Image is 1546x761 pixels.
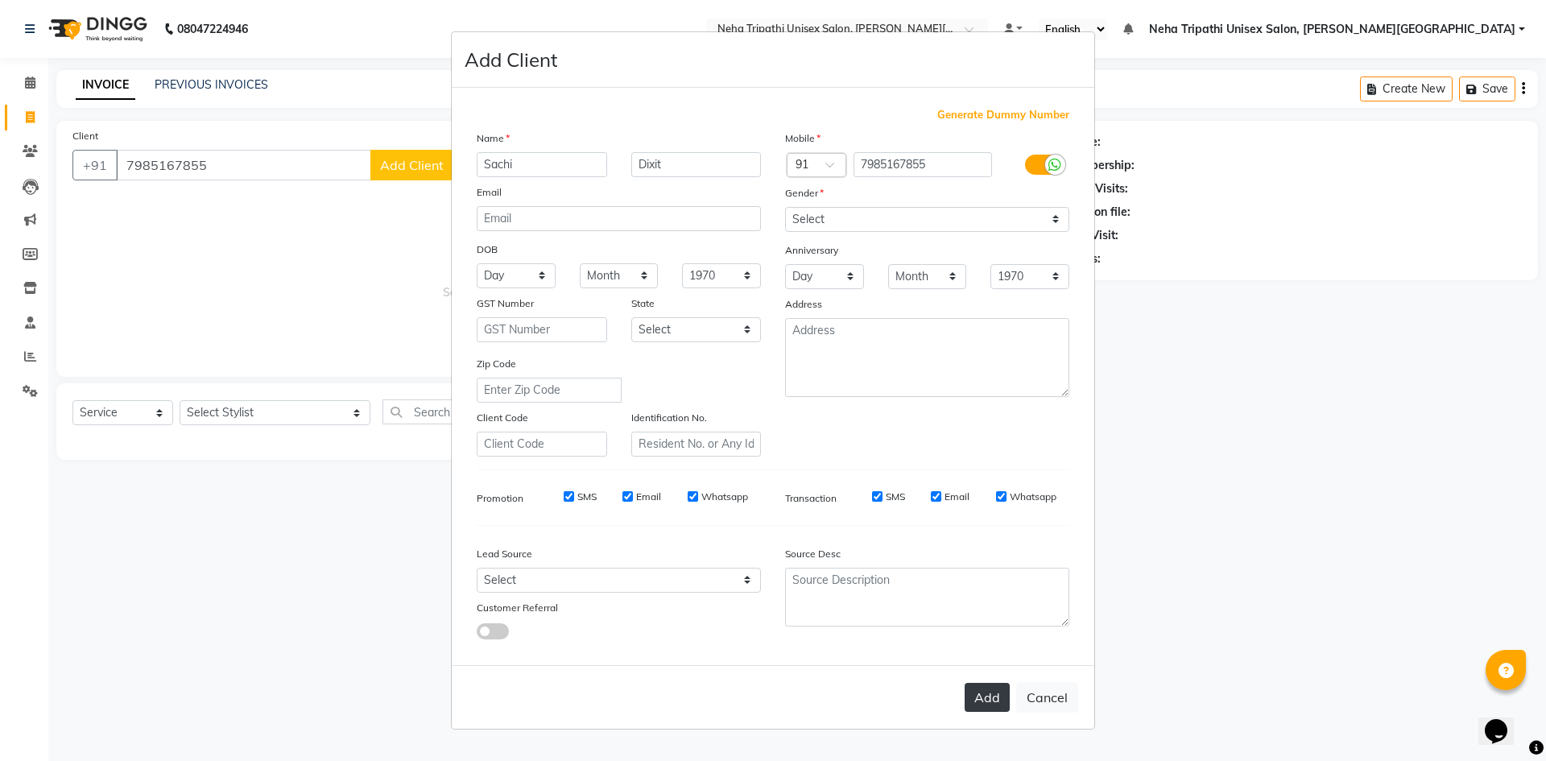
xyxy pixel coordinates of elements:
[631,152,762,177] input: Last Name
[477,547,532,561] label: Lead Source
[477,242,498,257] label: DOB
[854,152,993,177] input: Mobile
[785,547,841,561] label: Source Desc
[477,296,534,311] label: GST Number
[477,491,523,506] label: Promotion
[886,490,905,504] label: SMS
[477,206,761,231] input: Email
[636,490,661,504] label: Email
[965,683,1010,712] button: Add
[477,411,528,425] label: Client Code
[477,432,607,457] input: Client Code
[1010,490,1056,504] label: Whatsapp
[477,131,510,146] label: Name
[477,601,558,615] label: Customer Referral
[785,243,838,258] label: Anniversary
[785,297,822,312] label: Address
[631,411,707,425] label: Identification No.
[577,490,597,504] label: SMS
[631,296,655,311] label: State
[1478,697,1530,745] iframe: chat widget
[937,107,1069,123] span: Generate Dummy Number
[477,152,607,177] input: First Name
[1016,682,1078,713] button: Cancel
[785,186,824,201] label: Gender
[477,185,502,200] label: Email
[465,45,557,74] h4: Add Client
[477,357,516,371] label: Zip Code
[477,378,622,403] input: Enter Zip Code
[785,491,837,506] label: Transaction
[785,131,821,146] label: Mobile
[477,317,607,342] input: GST Number
[945,490,969,504] label: Email
[631,432,762,457] input: Resident No. or Any Id
[701,490,748,504] label: Whatsapp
